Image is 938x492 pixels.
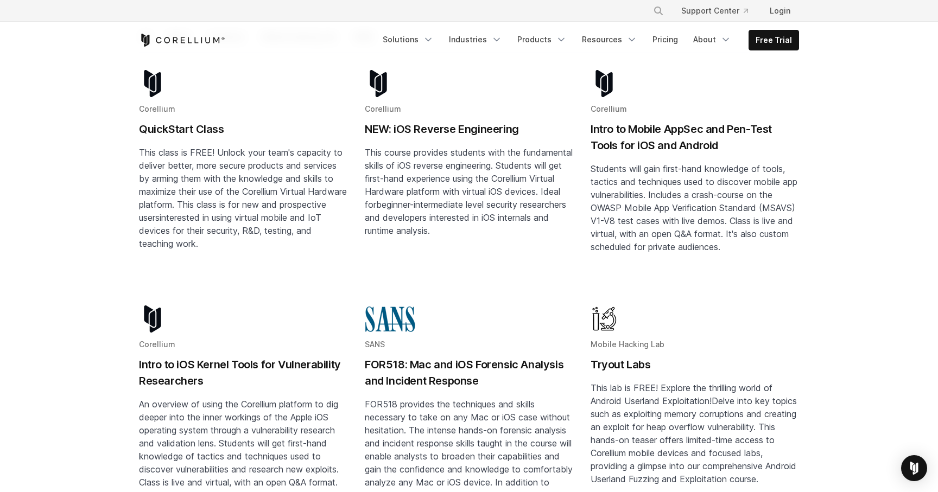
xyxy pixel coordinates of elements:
[365,340,385,349] span: SANS
[646,30,685,49] a: Pricing
[365,356,573,389] h2: FOR518: Mac and iOS Forensic Analysis and Incident Response
[591,340,664,349] span: Mobile Hacking Lab
[591,121,799,154] h2: Intro to Mobile AppSec and Pen-Test Tools for iOS and Android
[376,30,799,50] div: Navigation Menu
[139,340,175,349] span: Corellium
[139,356,347,389] h2: Intro to iOS Kernel Tools for Vulnerability Researchers
[139,70,166,97] img: corellium-logo-icon-dark
[139,34,225,47] a: Corellium Home
[365,199,566,236] span: beginner-intermediate level security researchers and developers interested in iOS internals and r...
[511,30,573,49] a: Products
[575,30,644,49] a: Resources
[591,305,618,333] img: Mobile Hacking Lab - Graphic Only
[365,70,573,288] a: Blog post summary: NEW: iOS Reverse Engineering
[591,70,618,97] img: corellium-logo-icon-dark
[591,356,799,373] h2: Tryout Labs
[591,104,627,113] span: Corellium
[365,121,573,137] h2: NEW: iOS Reverse Engineering
[139,212,321,249] span: interested in using virtual mobile and IoT devices for their security, R&D, testing, and teaching...
[591,382,772,406] span: This lab is FREE! Explore the thrilling world of Android Userland Exploitation!
[365,146,573,237] p: This course provides students with the fundamental skills of iOS reverse engineering. Students wi...
[365,70,392,97] img: corellium-logo-icon-dark
[139,121,347,137] h2: QuickStart Class
[649,1,668,21] button: Search
[139,70,347,288] a: Blog post summary: QuickStart Class
[139,104,175,113] span: Corellium
[591,70,799,288] a: Blog post summary: Intro to Mobile AppSec and Pen-Test Tools for iOS and Android
[365,104,401,113] span: Corellium
[673,1,757,21] a: Support Center
[139,305,166,333] img: corellium-logo-icon-dark
[442,30,509,49] a: Industries
[687,30,738,49] a: About
[761,1,799,21] a: Login
[901,455,927,481] div: Open Intercom Messenger
[591,395,797,484] span: Delve into key topics such as exploiting memory corruptions and creating an exploit for heap over...
[376,30,440,49] a: Solutions
[591,163,797,252] span: Students will gain first-hand knowledge of tools, tactics and techniques used to discover mobile ...
[640,1,799,21] div: Navigation Menu
[139,147,347,223] span: This class is FREE! Unlock your team's capacity to deliver better, more secure products and servi...
[365,305,416,333] img: sans-logo-cropped
[749,30,798,50] a: Free Trial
